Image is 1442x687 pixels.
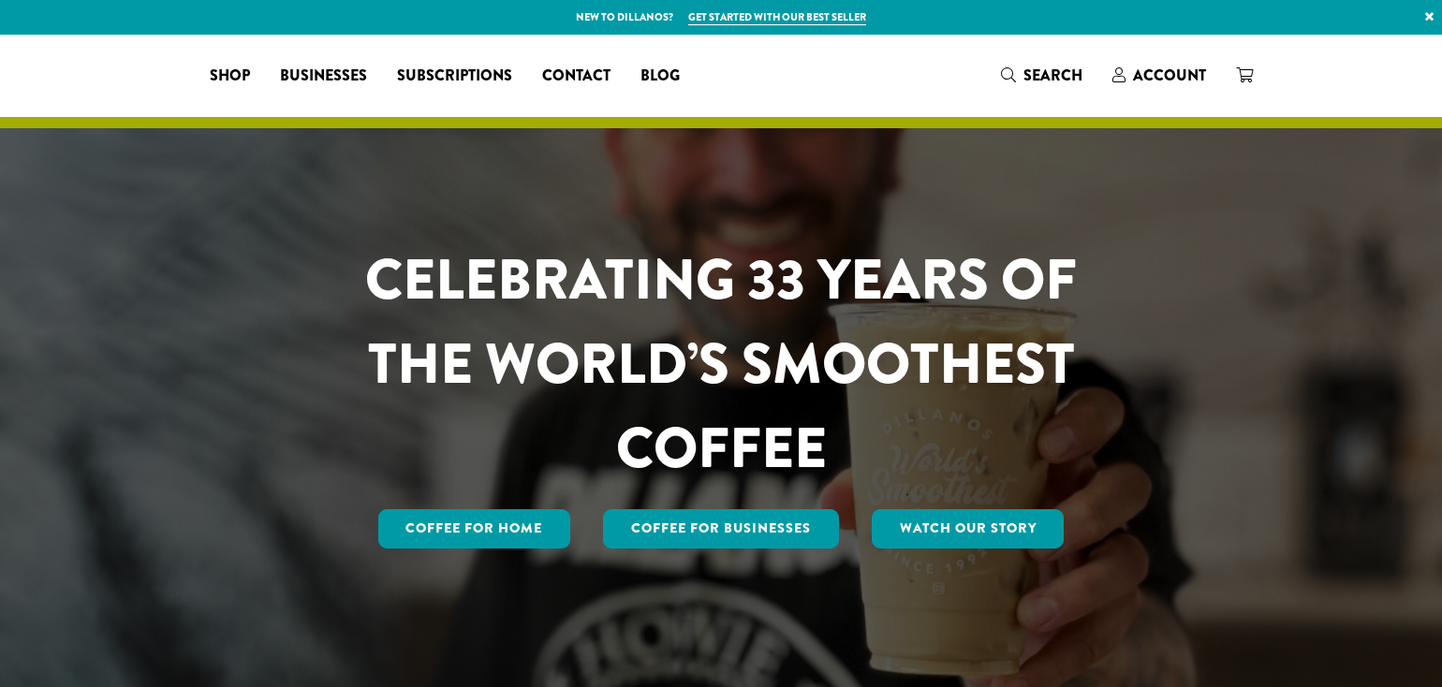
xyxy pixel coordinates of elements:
[1133,65,1206,86] span: Account
[872,509,1065,548] a: Watch Our Story
[378,509,571,548] a: Coffee for Home
[1023,65,1082,86] span: Search
[640,65,680,88] span: Blog
[310,238,1132,490] h1: CELEBRATING 33 YEARS OF THE WORLD’S SMOOTHEST COFFEE
[195,61,265,91] a: Shop
[542,65,611,88] span: Contact
[210,65,250,88] span: Shop
[603,509,839,548] a: Coffee For Businesses
[986,60,1097,91] a: Search
[280,65,367,88] span: Businesses
[397,65,512,88] span: Subscriptions
[688,9,866,25] a: Get started with our best seller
